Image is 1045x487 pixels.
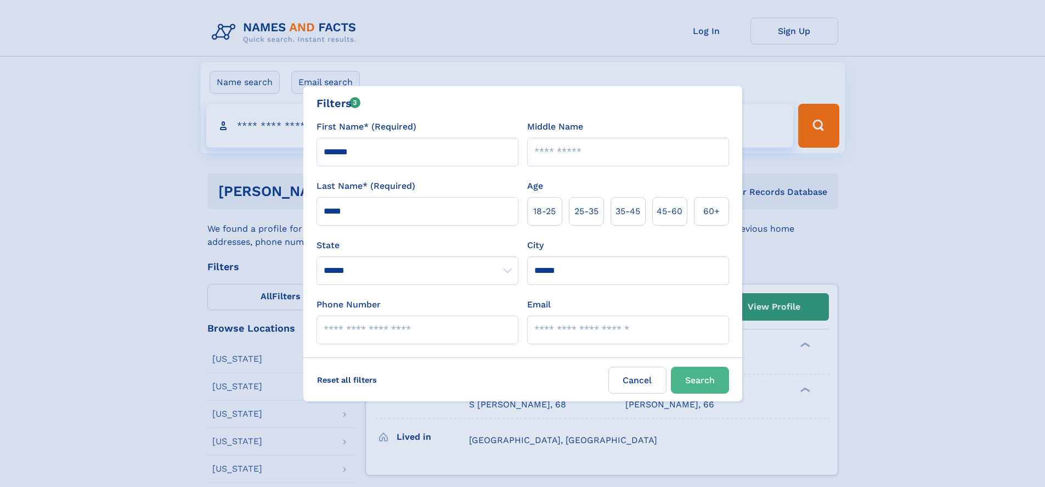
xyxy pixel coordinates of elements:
label: City [527,239,544,252]
label: Reset all filters [310,367,384,393]
span: 25‑35 [574,205,598,218]
span: 60+ [703,205,720,218]
label: Last Name* (Required) [317,180,415,193]
label: Email [527,298,551,311]
span: 35‑45 [615,205,640,218]
label: Cancel [608,367,666,394]
label: First Name* (Required) [317,120,416,133]
span: 45‑60 [657,205,682,218]
label: State [317,239,518,252]
button: Search [671,367,729,394]
label: Phone Number [317,298,381,311]
span: 18‑25 [533,205,556,218]
label: Age [527,180,543,193]
label: Middle Name [527,120,583,133]
div: Filters [317,95,361,111]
